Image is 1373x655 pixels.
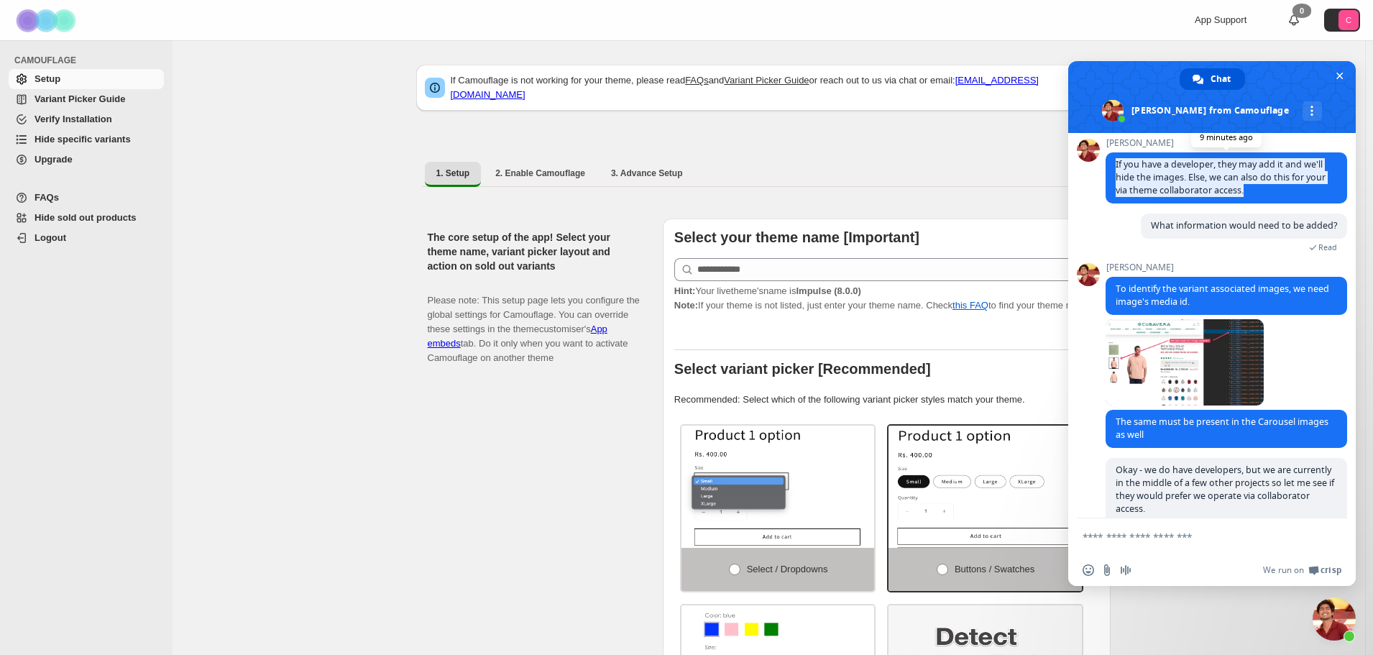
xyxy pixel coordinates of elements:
span: Hide sold out products [35,212,137,223]
span: Avatar with initials C [1338,10,1359,30]
h2: The core setup of the app! Select your theme name, variant picker layout and action on sold out v... [428,230,640,273]
img: Buttons / Swatches [888,426,1082,548]
strong: Hint: [674,285,696,296]
img: Camouflage [12,1,83,40]
strong: Note: [674,300,698,311]
span: Your live theme's name is [674,285,861,296]
span: 2. Enable Camouflage [495,168,585,179]
span: Buttons / Swatches [955,564,1034,574]
span: Select / Dropdowns [747,564,828,574]
span: Hide specific variants [35,134,131,145]
div: Chat [1180,68,1245,90]
span: Verify Installation [35,114,112,124]
span: 1. Setup [436,168,470,179]
b: Select variant picker [Recommended] [674,361,931,377]
div: 0 [1292,4,1311,18]
span: App Support [1195,14,1246,25]
a: FAQs [685,75,709,86]
a: Hide sold out products [9,208,164,228]
div: Close chat [1313,597,1356,641]
a: We run onCrisp [1263,564,1341,576]
p: Please note: This setup page lets you configure the global settings for Camouflage. You can overr... [428,279,640,365]
span: [PERSON_NAME] [1106,138,1347,148]
span: [PERSON_NAME] [1106,262,1347,272]
a: Setup [9,69,164,89]
span: Okay - we do have developers, but we are currently in the middle of a few other projects so let m... [1116,464,1334,515]
span: Logout [35,232,66,243]
span: If you have a developer, they may add it and we'll hide the images. Else, we can also do this for... [1116,158,1326,196]
span: We run on [1263,564,1304,576]
b: Select your theme name [Important] [674,229,919,245]
span: FAQs [35,192,59,203]
span: Chat [1211,68,1231,90]
span: Upgrade [35,154,73,165]
span: Insert an emoji [1083,564,1094,576]
p: If your theme is not listed, just enter your theme name. Check to find your theme name. [674,284,1099,313]
a: Variant Picker Guide [9,89,164,109]
span: To identify the variant associated images, we need image's media id. [1116,283,1329,308]
a: Upgrade [9,150,164,170]
textarea: Compose your message... [1083,531,1310,544]
span: Audio message [1120,564,1131,576]
span: Send a file [1101,564,1113,576]
div: More channels [1303,101,1322,121]
span: Read [1318,242,1337,252]
a: Verify Installation [9,109,164,129]
span: The same must be present in the Carousel images as well [1116,416,1328,441]
text: C [1346,16,1351,24]
a: Logout [9,228,164,248]
span: CAMOUFLAGE [14,55,165,66]
strong: Impulse (8.0.0) [796,285,860,296]
p: If Camouflage is not working for your theme, please read and or reach out to us via chat or email: [451,73,1102,102]
span: Crisp [1321,564,1341,576]
span: Close chat [1332,68,1347,83]
span: 3. Advance Setup [611,168,683,179]
span: What information would need to be added? [1151,219,1337,232]
span: Setup [35,73,60,84]
img: Select / Dropdowns [681,426,875,548]
a: FAQs [9,188,164,208]
button: Avatar with initials C [1324,9,1360,32]
p: Recommended: Select which of the following variant picker styles match your theme. [674,393,1099,407]
span: Variant Picker Guide [35,93,125,104]
a: Hide specific variants [9,129,164,150]
a: this FAQ [952,300,988,311]
a: 0 [1287,13,1301,27]
a: Variant Picker Guide [724,75,809,86]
